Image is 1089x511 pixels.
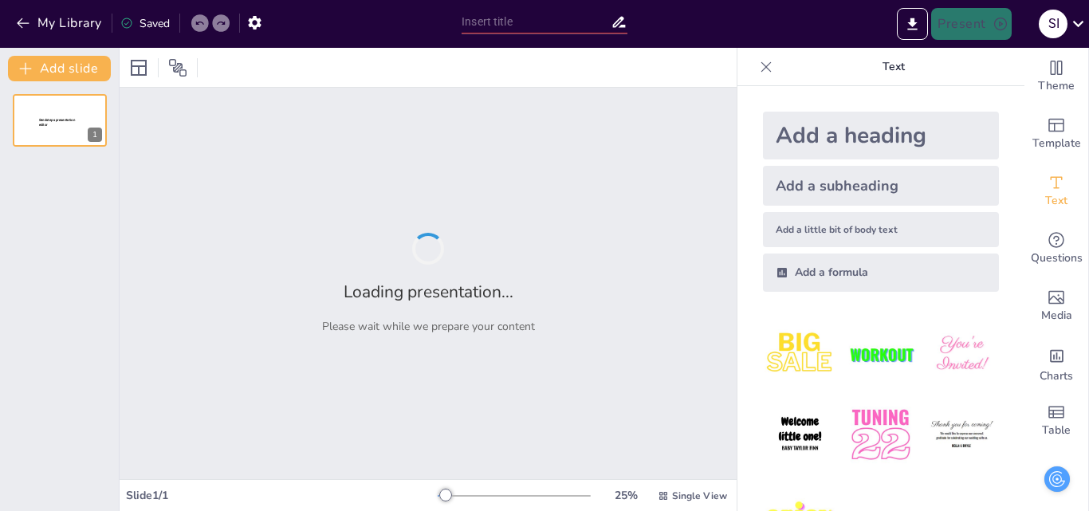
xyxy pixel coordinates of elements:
[1040,368,1073,385] span: Charts
[1038,77,1075,95] span: Theme
[763,166,999,206] div: Add a subheading
[344,281,513,303] h2: Loading presentation...
[126,488,438,503] div: Slide 1 / 1
[1042,422,1071,439] span: Table
[1039,8,1067,40] button: S I
[1024,163,1088,220] div: Add text boxes
[1041,307,1072,324] span: Media
[120,16,170,31] div: Saved
[12,10,108,36] button: My Library
[779,48,1008,86] p: Text
[1031,250,1083,267] span: Questions
[843,317,918,391] img: 2.jpeg
[897,8,928,40] button: Export to PowerPoint
[763,112,999,159] div: Add a heading
[925,317,999,391] img: 3.jpeg
[126,55,151,81] div: Layout
[39,118,75,127] span: Sendsteps presentation editor
[1024,277,1088,335] div: Add images, graphics, shapes or video
[763,212,999,247] div: Add a little bit of body text
[931,8,1011,40] button: Present
[763,317,837,391] img: 1.jpeg
[763,398,837,472] img: 4.jpeg
[13,94,107,147] div: 1
[607,488,645,503] div: 25 %
[1024,392,1088,450] div: Add a table
[88,128,102,142] div: 1
[8,56,111,81] button: Add slide
[1032,135,1081,152] span: Template
[1024,220,1088,277] div: Get real-time input from your audience
[843,398,918,472] img: 5.jpeg
[1024,105,1088,163] div: Add ready made slides
[925,398,999,472] img: 6.jpeg
[462,10,611,33] input: Insert title
[1024,335,1088,392] div: Add charts and graphs
[322,319,535,334] p: Please wait while we prepare your content
[1024,48,1088,105] div: Change the overall theme
[672,489,727,502] span: Single View
[1039,10,1067,38] div: S I
[168,58,187,77] span: Position
[763,254,999,292] div: Add a formula
[1045,192,1067,210] span: Text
